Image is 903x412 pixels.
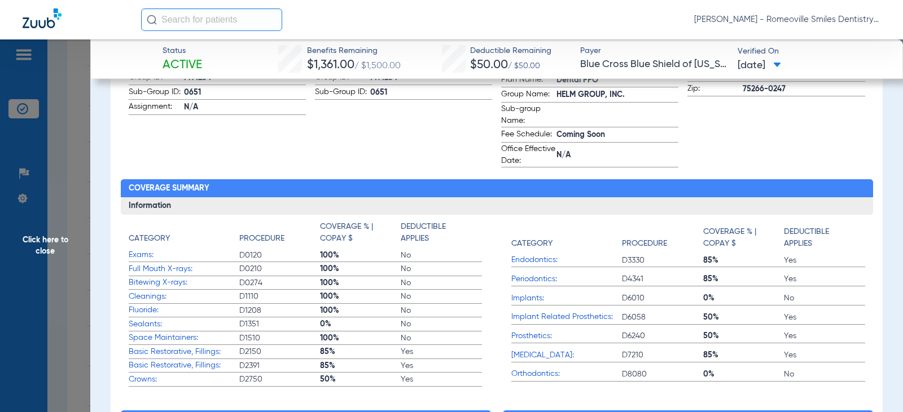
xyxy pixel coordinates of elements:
[703,273,784,285] span: 85%
[703,226,778,250] h4: Coverage % | Copay $
[401,277,481,289] span: No
[511,368,622,380] span: Orthodontics:
[320,221,395,245] h4: Coverage % | Copay $
[239,233,284,245] h4: Procedure
[239,291,320,302] span: D1110
[239,277,320,289] span: D0274
[401,333,481,344] span: No
[370,87,492,99] span: 0651
[129,346,239,358] span: Basic Restorative, Fillings:
[784,221,865,254] app-breakdown-title: Deductible Applies
[239,263,320,274] span: D0210
[508,62,540,70] span: / $50.00
[239,346,320,357] span: D2150
[401,360,481,371] span: Yes
[320,263,401,274] span: 100%
[239,305,320,316] span: D1208
[511,273,622,285] span: Periodontics:
[121,179,873,197] h2: Coverage Summary
[129,318,239,330] span: Sealants:
[320,277,401,289] span: 100%
[622,330,703,342] span: D6240
[401,221,476,245] h4: Deductible Applies
[694,14,880,25] span: [PERSON_NAME] - Romeoville Smiles Dentistry
[622,255,703,266] span: D3330
[401,346,481,357] span: Yes
[703,221,784,254] app-breakdown-title: Coverage % | Copay $
[743,83,865,95] span: 75266-0247
[784,312,865,323] span: Yes
[320,305,401,316] span: 100%
[320,221,401,249] app-breakdown-title: Coverage % | Copay $
[239,250,320,261] span: D0120
[556,89,678,101] span: HELM GROUP, INC.
[703,330,784,342] span: 50%
[401,318,481,330] span: No
[703,293,784,304] span: 0%
[184,101,306,113] span: N/A
[622,221,703,254] app-breakdown-title: Procedure
[129,332,239,344] span: Space Maintainers:
[703,255,784,266] span: 85%
[784,255,865,266] span: Yes
[320,318,401,330] span: 0%
[129,277,239,289] span: Bitewing X-rays:
[320,374,401,385] span: 50%
[784,293,865,304] span: No
[580,45,727,57] span: Payer
[320,291,401,302] span: 100%
[401,221,481,249] app-breakdown-title: Deductible Applies
[320,346,401,357] span: 85%
[622,293,703,304] span: D6010
[129,101,184,114] span: Assignment:
[470,59,508,71] span: $50.00
[738,59,781,73] span: [DATE]
[511,293,622,304] span: Implants:
[307,45,401,57] span: Benefits Remaining
[23,8,62,28] img: Zuub Logo
[239,221,320,249] app-breakdown-title: Procedure
[141,8,282,31] input: Search for patients
[129,263,239,275] span: Full Mouth X-rays:
[511,330,622,342] span: Prosthetics:
[501,103,556,127] span: Sub-group Name:
[622,349,703,361] span: D7210
[184,87,306,99] span: 0651
[511,221,622,254] app-breakdown-title: Category
[129,291,239,303] span: Cleanings:
[622,273,703,285] span: D4341
[129,374,239,386] span: Crowns:
[511,238,553,250] h4: Category
[703,312,784,323] span: 50%
[354,61,401,70] span: / $1,500.00
[703,369,784,380] span: 0%
[163,45,202,57] span: Status
[622,312,703,323] span: D6058
[320,333,401,344] span: 100%
[163,57,202,73] span: Active
[315,86,370,100] span: Sub-Group ID:
[320,360,401,371] span: 85%
[470,45,551,57] span: Deductible Remaining
[511,254,622,266] span: Endodontics:
[239,374,320,385] span: D2750
[784,226,859,250] h4: Deductible Applies
[703,349,784,361] span: 85%
[320,250,401,261] span: 100%
[580,57,727,72] span: Blue Cross Blue Shield of [US_STATE]
[501,88,556,102] span: Group Name:
[239,318,320,330] span: D1351
[401,250,481,261] span: No
[129,221,239,249] app-breakdown-title: Category
[239,360,320,371] span: D2391
[129,360,239,371] span: Basic Restorative, Fillings:
[129,86,184,100] span: Sub-Group ID:
[556,149,678,161] span: N/A
[147,15,157,25] img: Search Icon
[401,374,481,385] span: Yes
[501,143,556,167] span: Office Effective Date:
[784,369,865,380] span: No
[239,333,320,344] span: D1510
[556,74,678,86] span: Dental PPO
[307,59,354,71] span: $1,361.00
